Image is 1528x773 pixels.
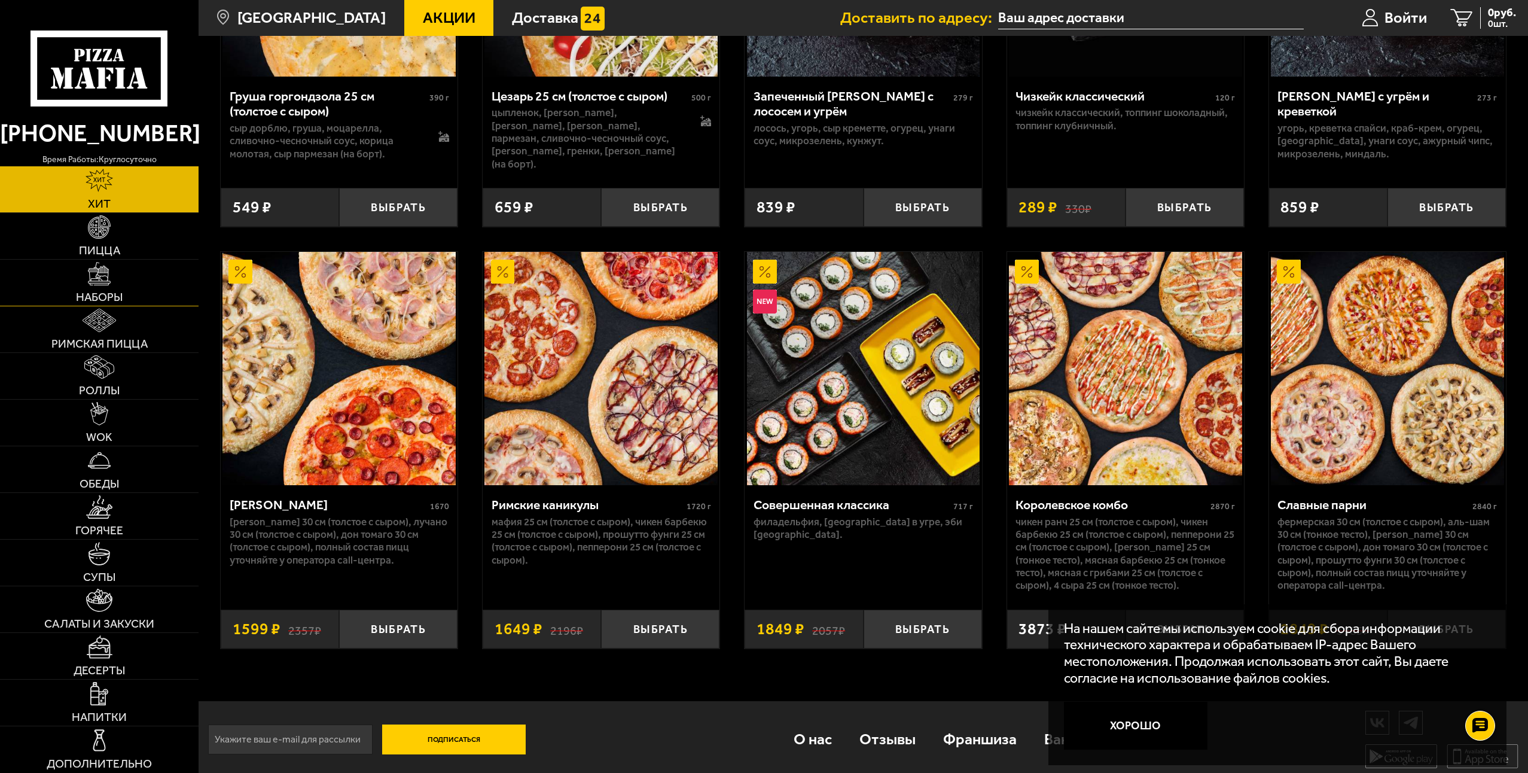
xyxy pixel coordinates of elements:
span: 659 ₽ [495,199,533,215]
div: Совершенная классика [754,497,950,513]
a: Франшиза [929,713,1030,765]
span: 1720 г [687,501,711,512]
span: Дополнительно [47,758,152,769]
a: АкционныйСлавные парни [1269,252,1506,485]
img: Акционный [1015,260,1039,284]
span: Войти [1384,10,1427,26]
img: Совершенная классика [747,252,980,485]
span: Обеды [80,478,119,489]
a: О нас [780,713,846,765]
span: Наборы [76,291,123,303]
span: Доставить по адресу: [840,10,998,26]
p: Мафия 25 см (толстое с сыром), Чикен Барбекю 25 см (толстое с сыром), Прошутто Фунги 25 см (толст... [492,516,711,567]
span: 0 руб. [1488,7,1516,19]
img: Новинка [753,290,777,314]
span: 1599 ₽ [233,621,280,637]
s: 2357 ₽ [288,621,321,637]
p: [PERSON_NAME] 30 см (толстое с сыром), Лучано 30 см (толстое с сыром), Дон Томаго 30 см (толстое ... [230,516,449,567]
span: Супы [83,571,115,583]
span: Горячее [75,525,123,536]
button: Выбрать [339,188,458,227]
button: Выбрать [601,188,719,227]
span: Десерты [74,665,125,676]
span: Акции [423,10,475,26]
button: Хорошо [1064,702,1207,750]
span: 549 ₽ [233,199,272,215]
div: Королевское комбо [1015,497,1207,513]
button: Выбрать [864,610,982,649]
span: 1649 ₽ [495,621,542,637]
a: АкционныйРимские каникулы [483,252,719,485]
p: Чикен Ранч 25 см (толстое с сыром), Чикен Барбекю 25 см (толстое с сыром), Пепперони 25 см (толст... [1015,516,1235,592]
span: 717 г [953,501,973,512]
span: 120 г [1215,93,1235,103]
p: сыр дорблю, груша, моцарелла, сливочно-чесночный соус, корица молотая, сыр пармезан (на борт). [230,122,422,160]
div: Запеченный [PERSON_NAME] с лососем и угрём [754,89,950,119]
a: АкционныйКоролевское комбо [1007,252,1244,485]
img: Акционный [1277,260,1301,284]
span: 839 ₽ [757,199,795,215]
span: 500 г [691,93,711,103]
img: Хет Трик [222,252,456,485]
div: Римские каникулы [492,497,684,513]
p: На нашем сайте мы используем cookie для сбора информации технического характера и обрабатываем IP... [1064,620,1483,686]
a: АкционныйНовинкаСовершенная классика [745,252,981,485]
img: Акционный [753,260,777,284]
a: АкционныйХет Трик [221,252,458,485]
button: Выбрать [1126,188,1244,227]
span: 3873 ₽ [1018,621,1066,637]
img: Королевское комбо [1009,252,1242,485]
s: 2196 ₽ [550,621,583,637]
span: Римская пицца [51,338,148,349]
span: Доставка [512,10,578,26]
span: 289 ₽ [1018,199,1057,215]
span: 1670 [430,501,449,512]
span: 2840 г [1472,501,1497,512]
p: Чизкейк классический, топпинг шоколадный, топпинг клубничный. [1015,106,1235,132]
div: [PERSON_NAME] [230,497,427,513]
span: Пицца [79,245,120,256]
div: Цезарь 25 см (толстое с сыром) [492,89,688,104]
img: Акционный [491,260,515,284]
span: 859 ₽ [1280,199,1319,215]
span: 390 г [429,93,449,103]
a: Отзывы [846,713,929,765]
span: WOK [86,431,112,443]
p: Фермерская 30 см (толстое с сыром), Аль-Шам 30 см (тонкое тесто), [PERSON_NAME] 30 см (толстое с ... [1277,516,1497,592]
span: 273 г [1477,93,1497,103]
button: Подписаться [382,725,526,754]
span: Хит [88,198,111,209]
div: [PERSON_NAME] с угрём и креветкой [1277,89,1474,119]
span: 0 шт. [1488,19,1516,29]
input: Укажите ваш e-mail для рассылки [208,725,373,754]
span: Роллы [79,385,120,396]
button: Выбрать [339,610,458,649]
img: Славные парни [1271,252,1504,485]
button: Выбрать [601,610,719,649]
p: цыпленок, [PERSON_NAME], [PERSON_NAME], [PERSON_NAME], пармезан, сливочно-чесночный соус, [PERSON... [492,106,684,170]
span: 1849 ₽ [757,621,804,637]
div: Славные парни [1277,497,1469,513]
s: 2057 ₽ [812,621,845,637]
img: 15daf4d41897b9f0e9f617042186c801.svg [581,7,605,31]
s: 330 ₽ [1065,199,1091,215]
a: Вакансии [1030,713,1123,765]
button: Выбрать [1387,188,1506,227]
p: угорь, креветка спайси, краб-крем, огурец, [GEOGRAPHIC_DATA], унаги соус, ажурный чипс, микрозеле... [1277,122,1497,160]
img: Римские каникулы [484,252,718,485]
div: Груша горгондзола 25 см (толстое с сыром) [230,89,426,119]
button: Выбрать [864,188,982,227]
span: 279 г [953,93,973,103]
span: 2870 г [1210,501,1235,512]
p: Филадельфия, [GEOGRAPHIC_DATA] в угре, Эби [GEOGRAPHIC_DATA]. [754,516,973,541]
span: Салаты и закуски [44,618,154,629]
span: Напитки [72,711,127,723]
div: Чизкейк классический [1015,89,1212,104]
input: Ваш адрес доставки [998,7,1304,29]
span: [GEOGRAPHIC_DATA] [237,10,386,26]
p: лосось, угорь, Сыр креметте, огурец, унаги соус, микрозелень, кунжут. [754,122,973,148]
img: Акционный [228,260,252,284]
